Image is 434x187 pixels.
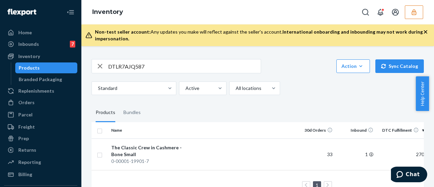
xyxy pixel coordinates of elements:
[18,171,32,178] div: Billing
[4,86,77,96] a: Replenishments
[111,158,182,165] div: 0-00001-19901-7
[18,135,29,142] div: Prep
[295,138,335,170] td: 33
[97,85,98,92] input: Standard
[389,5,402,19] button: Open account menu
[87,2,129,22] ol: breadcrumbs
[111,144,182,158] div: The Classic Crew in Cashmere - Bone Small
[335,122,376,138] th: Inbound
[92,8,123,16] a: Inventory
[18,147,36,153] div: Returns
[4,169,77,180] a: Billing
[18,111,33,118] div: Parcel
[18,41,39,48] div: Inbounds
[359,5,372,19] button: Open Search Box
[19,76,62,83] div: Branded Packaging
[376,138,427,170] td: 270
[123,103,141,122] div: Bundles
[15,74,78,85] a: Branded Packaging
[18,124,35,130] div: Freight
[4,27,77,38] a: Home
[4,121,77,132] a: Freight
[18,88,54,94] div: Replenishments
[96,103,115,122] div: Products
[18,99,35,106] div: Orders
[95,29,151,35] span: Non-test seller account:
[4,51,77,62] a: Inventory
[375,59,424,73] button: Sync Catalog
[374,5,387,19] button: Open notifications
[4,109,77,120] a: Parcel
[70,41,75,48] div: 7
[4,145,77,155] a: Returns
[416,76,429,111] button: Help Center
[7,9,36,16] img: Flexport logo
[341,63,365,70] div: Action
[4,157,77,168] a: Reporting
[4,39,77,50] a: Inbounds7
[4,133,77,144] a: Prep
[15,62,78,73] a: Products
[18,159,41,166] div: Reporting
[335,138,376,170] td: 1
[108,122,185,138] th: Name
[235,85,236,92] input: All locations
[295,122,335,138] th: 30d Orders
[95,29,423,42] div: Any updates you make will reflect against the seller's account.
[18,53,40,60] div: Inventory
[336,59,370,73] button: Action
[19,64,40,71] div: Products
[64,5,77,19] button: Close Navigation
[18,29,32,36] div: Home
[108,59,261,73] input: Search inventory by name or sku
[391,167,427,184] iframe: Opens a widget where you can chat to one of our agents
[4,97,77,108] a: Orders
[376,122,427,138] th: DTC Fulfillment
